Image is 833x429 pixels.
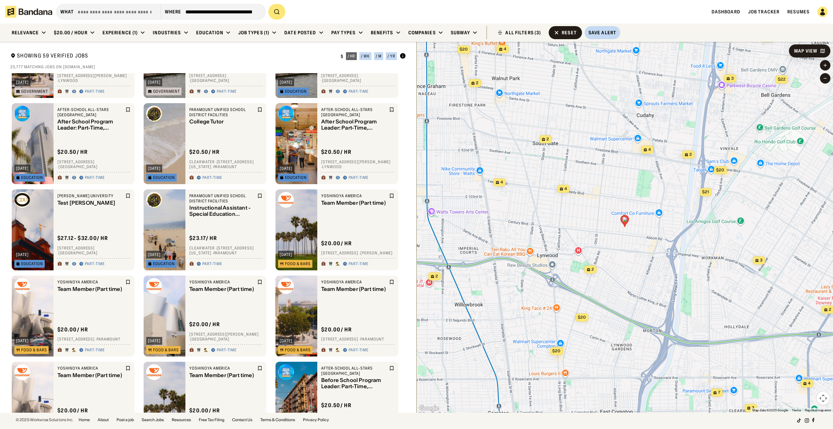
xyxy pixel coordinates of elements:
[153,262,175,266] div: Education
[321,107,388,117] div: After-School All-Stars [GEOGRAPHIC_DATA]
[504,46,506,52] span: 4
[376,54,382,58] div: / m
[142,418,164,422] a: Search Jobs
[199,418,224,422] a: Free Tax Filing
[14,364,30,380] img: Yoshinoya America logo
[98,418,109,422] a: About
[217,348,237,353] div: Part-time
[10,73,406,413] div: grid
[57,372,124,378] div: Team Member (Part time)
[817,392,830,405] button: Map camera controls
[760,258,762,263] span: 3
[476,80,479,86] span: 2
[321,200,388,206] div: Team Member (Part time)
[321,402,352,409] div: $ 20.50 / hr
[285,348,311,352] div: Food & Bars
[280,80,292,84] div: [DATE]
[85,175,105,181] div: Part-time
[712,9,740,15] a: Dashboard
[589,30,616,36] div: Save Alert
[117,418,134,422] a: Post a job
[748,9,779,15] a: Job Tracker
[189,205,256,217] div: Instructional Assistant - Special Education Severely Handicapped - SUBSTITUTE [DATE]-[DATE] Schoo...
[341,54,343,59] div: $
[349,348,369,353] div: Part-time
[146,192,162,208] img: PARAMOUNT UNIFIED SCHOOL DISTRICT FACILITIES logo
[278,106,294,121] img: After-School All-Stars Los Angeles logo
[778,77,786,82] span: $22
[731,76,734,81] span: 3
[552,348,560,353] span: $20
[280,167,292,170] div: [DATE]
[146,106,162,121] img: PARAMOUNT UNIFIED SCHOOL DISTRICT FACILITIES logo
[460,47,468,52] span: $20
[54,30,87,36] div: $20.00 / hour
[57,200,124,206] div: Test [PERSON_NAME]
[10,52,336,60] div: Showing 59 Verified Jobs
[591,267,594,272] span: 2
[146,364,162,380] img: Yoshinoya America logo
[451,30,470,36] div: Subway
[57,407,88,414] div: $ 20.00 / hr
[418,404,440,413] a: Open this area in Google Maps (opens a new window)
[16,418,73,422] div: © 2025 Workwise Solutions Inc.
[57,366,124,371] div: Yoshinoya America
[21,89,48,93] div: Government
[102,30,138,36] div: Experience (1)
[387,54,395,58] div: / yr
[57,73,131,83] div: [STREET_ADDRESS][PERSON_NAME] · Lynwood
[792,408,801,412] a: Terms (opens in new tab)
[57,159,131,169] div: [STREET_ADDRESS] · [GEOGRAPHIC_DATA]
[435,274,438,279] span: 2
[5,6,52,18] img: Bandana logotype
[153,176,175,180] div: Education
[57,326,88,333] div: $ 20.00 / hr
[189,119,256,125] div: College Tutor
[321,279,388,285] div: Yoshinoya America
[165,9,181,15] div: Where
[232,418,252,422] a: Contact Us
[321,159,394,169] div: [STREET_ADDRESS][PERSON_NAME] · Lynwood
[21,262,43,266] div: Education
[321,240,352,247] div: $ 20.00 / hr
[321,193,388,199] div: Yoshinoya America
[189,246,262,256] div: Clearwater · [STREET_ADDRESS][US_STATE] · Paramount
[10,64,406,70] div: 23,777 matching jobs on [DOMAIN_NAME]
[148,167,161,170] div: [DATE]
[578,315,586,320] span: $20
[189,366,256,371] div: Yoshinoya America
[787,9,809,15] a: Resumes
[361,54,370,58] div: / wk
[321,251,394,256] div: [STREET_ADDRESS] · [PERSON_NAME]
[172,418,191,422] a: Resources
[57,149,88,155] div: $ 20.50 / hr
[808,381,810,386] span: 4
[349,89,369,94] div: Part-time
[321,377,388,390] div: Before School Program Leader: Part-Time, [GEOGRAPHIC_DATA]
[794,49,817,53] div: Map View
[348,54,355,58] div: / hr
[153,348,179,352] div: Food & Bars
[189,286,256,292] div: Team Member (Part time)
[85,262,105,267] div: Part-time
[284,30,316,36] div: Date Posted
[57,107,124,117] div: After-School All-Stars [GEOGRAPHIC_DATA]
[14,106,30,121] img: After-School All-Stars Los Angeles logo
[79,418,90,422] a: Home
[14,192,30,208] img: Charles R. Drew University logo
[752,408,788,412] span: Map data ©2025 Google
[321,73,394,83] div: [STREET_ADDRESS] · [GEOGRAPHIC_DATA]
[285,262,311,266] div: Food & Bars
[16,339,29,343] div: [DATE]
[14,278,30,294] img: Yoshinoya America logo
[564,186,567,192] span: 4
[189,407,220,414] div: $ 20.00 / hr
[57,119,124,131] div: After School Program Leader: Part-Time, [GEOGRAPHIC_DATA]/[GEOGRAPHIC_DATA]
[16,253,29,257] div: [DATE]
[349,175,369,181] div: Part-time
[278,192,294,208] img: Yoshinoya America logo
[321,119,388,131] div: After School Program Leader: Part-Time, Lynwood 90262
